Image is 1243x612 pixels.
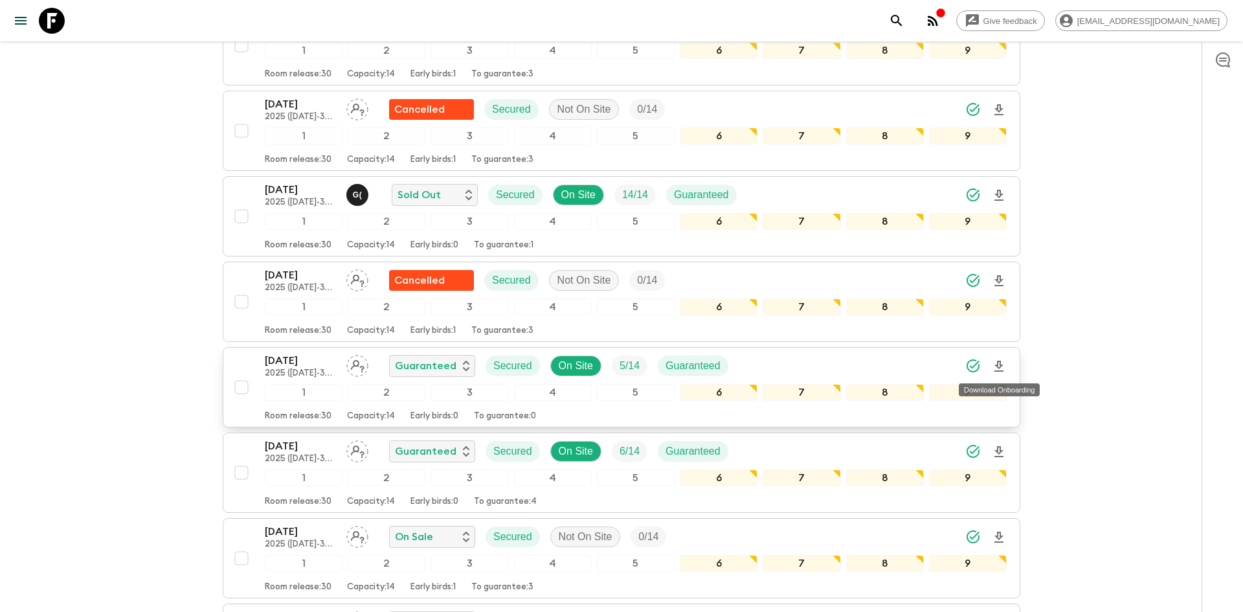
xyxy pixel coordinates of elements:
[265,539,336,550] p: 2025 ([DATE]-30 April with Phuket)
[265,368,336,379] p: 2025 ([DATE]-30 April with Phuket)
[614,185,656,205] div: Trip Fill
[486,356,540,376] div: Secured
[991,444,1007,460] svg: Download Onboarding
[389,99,474,120] div: Flash Pack cancellation
[474,240,533,251] p: To guarantee: 1
[265,470,342,486] div: 1
[514,384,592,401] div: 4
[347,411,395,422] p: Capacity: 14
[929,384,1007,401] div: 9
[347,326,395,336] p: Capacity: 14
[410,582,456,593] p: Early birds: 1
[514,42,592,59] div: 4
[265,69,331,80] p: Room release: 30
[620,358,640,374] p: 5 / 14
[223,518,1020,598] button: [DATE]2025 ([DATE]-30 April with Phuket)Assign pack leaderOn SaleSecuredNot On SiteTrip Fill12345...
[223,433,1020,513] button: [DATE]2025 ([DATE]-30 April with Phuket)Assign pack leaderGuaranteedSecuredOn SiteTrip FillGuaran...
[620,444,640,459] p: 6 / 14
[514,555,592,572] div: 4
[265,42,342,59] div: 1
[346,188,371,198] span: Gong (Anon) Ratanaphaisal
[496,187,535,203] p: Secured
[763,213,840,230] div: 7
[884,8,910,34] button: search adventures
[1055,10,1227,31] div: [EMAIL_ADDRESS][DOMAIN_NAME]
[846,42,924,59] div: 8
[484,270,539,291] div: Secured
[965,187,981,203] svg: Synced Successfully
[471,155,533,165] p: To guarantee: 3
[353,190,363,200] p: G (
[394,102,445,117] p: Cancelled
[348,213,425,230] div: 2
[265,582,331,593] p: Room release: 30
[965,358,981,374] svg: Synced Successfully
[492,102,531,117] p: Secured
[549,270,620,291] div: Not On Site
[431,384,508,401] div: 3
[846,299,924,315] div: 8
[846,555,924,572] div: 8
[265,299,342,315] div: 1
[492,273,531,288] p: Secured
[410,69,456,80] p: Early birds: 1
[223,347,1020,427] button: [DATE]2025 ([DATE]-30 April with Phuket)Assign pack leaderGuaranteedSecuredOn SiteTrip FillGuaran...
[597,213,675,230] div: 5
[488,185,543,205] div: Secured
[597,470,675,486] div: 5
[991,273,1007,289] svg: Download Onboarding
[763,299,840,315] div: 7
[929,42,1007,59] div: 9
[612,441,647,462] div: Trip Fill
[431,470,508,486] div: 3
[680,299,757,315] div: 6
[493,358,532,374] p: Secured
[991,102,1007,118] svg: Download Onboarding
[674,187,729,203] p: Guaranteed
[550,527,621,547] div: Not On Site
[471,69,533,80] p: To guarantee: 3
[265,283,336,293] p: 2025 ([DATE]-30 April with Phuket)
[484,99,539,120] div: Secured
[474,411,536,422] p: To guarantee: 0
[395,444,456,459] p: Guaranteed
[965,529,981,545] svg: Synced Successfully
[763,470,840,486] div: 7
[471,582,533,593] p: To guarantee: 3
[638,529,658,545] p: 0 / 14
[846,213,924,230] div: 8
[265,155,331,165] p: Room release: 30
[346,184,371,206] button: G(
[265,128,342,144] div: 1
[637,102,657,117] p: 0 / 14
[346,530,368,540] span: Assign pack leader
[265,353,336,368] p: [DATE]
[991,359,1007,374] svg: Download Onboarding
[597,555,675,572] div: 5
[965,102,981,117] svg: Synced Successfully
[395,529,433,545] p: On Sale
[410,497,458,507] p: Early birds: 0
[474,497,537,507] p: To guarantee: 4
[431,299,508,315] div: 3
[223,91,1020,171] button: [DATE]2025 ([DATE]-30 April with Phuket)Assign pack leaderFlash Pack cancellationSecuredNot On Si...
[410,240,458,251] p: Early birds: 0
[976,16,1044,26] span: Give feedback
[929,470,1007,486] div: 9
[991,188,1007,203] svg: Download Onboarding
[514,470,592,486] div: 4
[486,441,540,462] div: Secured
[612,356,647,376] div: Trip Fill
[346,444,368,455] span: Assign pack leader
[265,326,331,336] p: Room release: 30
[597,128,675,144] div: 5
[929,128,1007,144] div: 9
[223,262,1020,342] button: [DATE]2025 ([DATE]-30 April with Phuket)Assign pack leaderFlash Pack cancellationSecuredNot On Si...
[265,524,336,539] p: [DATE]
[347,240,395,251] p: Capacity: 14
[965,444,981,459] svg: Synced Successfully
[265,240,331,251] p: Room release: 30
[666,358,721,374] p: Guaranteed
[265,112,336,122] p: 2025 ([DATE]-30 April with Phuket)
[550,441,601,462] div: On Site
